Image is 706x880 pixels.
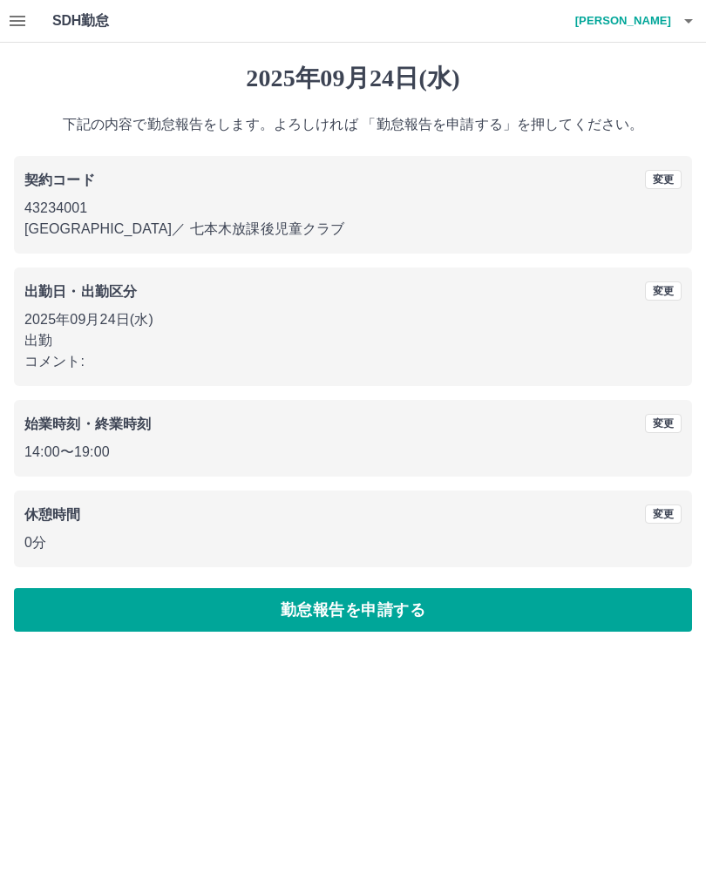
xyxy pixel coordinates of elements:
[24,284,137,299] b: 出勤日・出勤区分
[24,416,151,431] b: 始業時刻・終業時刻
[645,414,682,433] button: 変更
[24,351,682,372] p: コメント:
[14,114,692,135] p: 下記の内容で勤怠報告をします。よろしければ 「勤怠報告を申請する」を押してください。
[14,64,692,93] h1: 2025年09月24日(水)
[24,532,682,553] p: 0分
[24,173,95,187] b: 契約コード
[14,588,692,632] button: 勤怠報告を申請する
[24,219,682,240] p: [GEOGRAPHIC_DATA] ／ 七本木放課後児童クラブ
[645,281,682,301] button: 変更
[24,330,682,351] p: 出勤
[24,309,682,330] p: 2025年09月24日(水)
[24,507,81,522] b: 休憩時間
[24,442,682,463] p: 14:00 〜 19:00
[645,170,682,189] button: 変更
[645,504,682,524] button: 変更
[24,198,682,219] p: 43234001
